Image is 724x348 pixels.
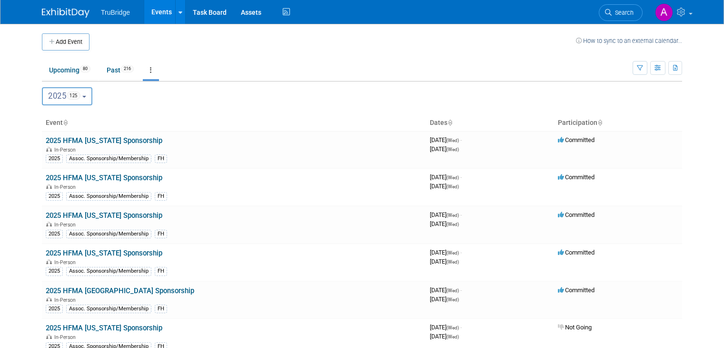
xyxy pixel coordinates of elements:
span: 2025 [48,91,80,101]
div: Assoc. Sponsorship/Membership [66,192,151,201]
span: - [460,211,462,218]
span: [DATE] [430,220,459,227]
a: Sort by Participation Type [597,119,602,126]
a: 2025 HFMA [US_STATE] Sponsorship [46,324,162,332]
img: ExhibitDay [42,8,89,18]
span: [DATE] [430,333,459,340]
span: (Wed) [446,147,459,152]
span: Not Going [558,324,592,331]
a: Search [599,4,643,21]
div: FH [155,305,167,313]
a: How to sync to an external calendar... [576,37,682,44]
span: 216 [121,65,134,72]
span: [DATE] [430,174,462,181]
span: [DATE] [430,145,459,153]
a: 2025 HFMA [US_STATE] Sponsorship [46,136,162,145]
a: 2025 HFMA [GEOGRAPHIC_DATA] Sponsorship [46,287,194,295]
a: 2025 HFMA [US_STATE] Sponsorship [46,174,162,182]
span: Committed [558,136,595,143]
span: (Wed) [446,259,459,265]
div: 2025 [46,230,63,238]
span: (Wed) [446,213,459,218]
span: Search [612,9,634,16]
a: 2025 HFMA [US_STATE] Sponsorship [46,249,162,257]
div: Assoc. Sponsorship/Membership [66,154,151,163]
th: Event [42,115,426,131]
div: 2025 [46,154,63,163]
button: Add Event [42,33,89,51]
span: - [460,249,462,256]
span: In-Person [54,147,79,153]
span: [DATE] [430,324,462,331]
span: TruBridge [101,9,130,16]
span: - [460,136,462,143]
span: [DATE] [430,258,459,265]
img: In-Person Event [46,222,52,226]
a: Sort by Event Name [63,119,68,126]
div: Assoc. Sponsorship/Membership [66,267,151,276]
img: In-Person Event [46,297,52,302]
span: (Wed) [446,325,459,330]
div: Assoc. Sponsorship/Membership [66,230,151,238]
span: [DATE] [430,249,462,256]
span: - [460,287,462,294]
span: In-Person [54,222,79,228]
span: Committed [558,174,595,181]
div: 2025 [46,267,63,276]
span: - [460,174,462,181]
span: 80 [80,65,90,72]
span: (Wed) [446,250,459,256]
th: Participation [554,115,682,131]
img: In-Person Event [46,184,52,189]
a: 2025 HFMA [US_STATE] Sponsorship [46,211,162,220]
span: [DATE] [430,287,462,294]
div: FH [155,192,167,201]
span: (Wed) [446,297,459,302]
th: Dates [426,115,554,131]
span: [DATE] [430,211,462,218]
a: Upcoming80 [42,61,98,79]
span: (Wed) [446,175,459,180]
img: In-Person Event [46,147,52,152]
span: Committed [558,211,595,218]
a: Sort by Start Date [447,119,452,126]
div: 2025 [46,192,63,201]
span: In-Person [54,297,79,303]
img: In-Person Event [46,259,52,264]
span: (Wed) [446,334,459,339]
div: Assoc. Sponsorship/Membership [66,305,151,313]
span: Committed [558,287,595,294]
div: 2025 [46,305,63,313]
div: FH [155,267,167,276]
a: Past216 [99,61,141,79]
span: (Wed) [446,184,459,189]
span: (Wed) [446,288,459,293]
span: In-Person [54,259,79,266]
span: [DATE] [430,183,459,190]
span: In-Person [54,184,79,190]
button: 2025125 [42,87,92,105]
span: [DATE] [430,136,462,143]
span: - [460,324,462,331]
span: 125 [67,92,80,100]
span: (Wed) [446,138,459,143]
span: [DATE] [430,296,459,303]
span: Committed [558,249,595,256]
img: Ashley Stevens [655,3,673,21]
div: FH [155,154,167,163]
span: In-Person [54,334,79,340]
img: In-Person Event [46,334,52,339]
div: FH [155,230,167,238]
span: (Wed) [446,222,459,227]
